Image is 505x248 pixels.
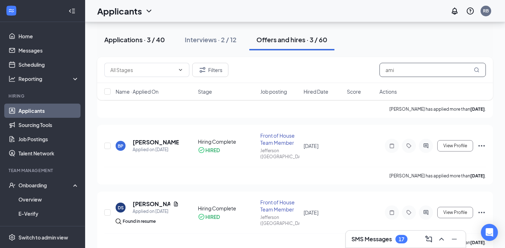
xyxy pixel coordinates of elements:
div: Jefferson ([GEOGRAPHIC_DATA]) [260,214,299,226]
span: [DATE] [304,209,318,216]
svg: ActiveChat [422,143,430,149]
svg: CheckmarkCircle [198,147,205,154]
div: HIRED [205,147,220,154]
svg: QuestionInfo [466,7,475,15]
a: Home [18,29,79,43]
b: [DATE] [470,240,485,245]
svg: Document [173,201,179,207]
svg: MagnifyingGlass [474,67,479,73]
div: Applied on [DATE] [133,208,179,215]
span: [DATE] [304,143,318,149]
svg: Ellipses [477,208,486,217]
svg: Note [388,143,396,149]
svg: ComposeMessage [424,235,433,243]
div: DS [118,205,124,211]
span: View Profile [443,143,467,148]
svg: ChevronDown [145,7,153,15]
div: 17 [399,236,404,242]
div: Found in resume [123,218,156,225]
div: HIRED [205,213,220,220]
svg: Tag [405,210,413,215]
b: [DATE] [470,106,485,112]
svg: Filter [198,66,207,74]
a: Messages [18,43,79,57]
a: Applicants [18,104,79,118]
h3: SMS Messages [351,235,392,243]
a: E-Verify [18,206,79,221]
p: [PERSON_NAME] has applied more than . [389,106,486,112]
span: Job posting [260,88,287,95]
div: Hiring Complete [198,205,256,212]
div: Hiring [9,93,78,99]
div: Team Management [9,167,78,173]
a: Sourcing Tools [18,118,79,132]
div: Front of House Team Member [260,199,299,213]
input: All Stages [110,66,175,74]
button: Filter Filters [192,63,228,77]
div: RB [483,8,489,14]
svg: UserCheck [9,182,16,189]
svg: ChevronDown [178,67,183,73]
div: Offers and hires · 3 / 60 [256,35,327,44]
svg: WorkstreamLogo [8,7,15,14]
svg: ChevronUp [437,235,446,243]
span: Hired Date [304,88,328,95]
div: Onboarding [18,182,73,189]
span: Actions [379,88,397,95]
span: Stage [198,88,212,95]
div: Switch to admin view [18,234,68,241]
svg: Settings [9,234,16,241]
svg: Tag [405,143,413,149]
input: Search in offers and hires [379,63,486,77]
div: Applied on [DATE] [133,146,179,153]
h1: Applicants [97,5,142,17]
div: Open Intercom Messenger [481,224,498,241]
span: View Profile [443,210,467,215]
a: Overview [18,192,79,206]
svg: Minimize [450,235,459,243]
div: Interviews · 2 / 12 [185,35,237,44]
a: Job Postings [18,132,79,146]
button: ComposeMessage [423,233,434,245]
svg: Ellipses [477,142,486,150]
svg: Analysis [9,75,16,82]
button: ChevronUp [436,233,447,245]
img: search.bf7aa3482b7795d4f01b.svg [116,219,121,224]
svg: Collapse [68,7,76,15]
div: Applications · 3 / 40 [104,35,165,44]
div: Hiring Complete [198,138,256,145]
b: [DATE] [470,173,485,178]
h5: [PERSON_NAME] [133,200,170,208]
svg: Notifications [450,7,459,15]
a: Onboarding Documents [18,221,79,235]
div: Reporting [18,75,79,82]
a: Talent Network [18,146,79,160]
h5: [PERSON_NAME] [133,138,179,146]
span: Name · Applied On [116,88,159,95]
div: BP [118,143,123,149]
button: View Profile [437,140,473,151]
div: Jefferson ([GEOGRAPHIC_DATA]) [260,148,299,160]
div: Front of House Team Member [260,132,299,146]
button: View Profile [437,207,473,218]
button: Minimize [449,233,460,245]
span: Score [347,88,361,95]
a: Scheduling [18,57,79,72]
svg: Note [388,210,396,215]
p: [PERSON_NAME] has applied more than . [389,173,486,179]
svg: CheckmarkCircle [198,213,205,220]
svg: ActiveChat [422,210,430,215]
